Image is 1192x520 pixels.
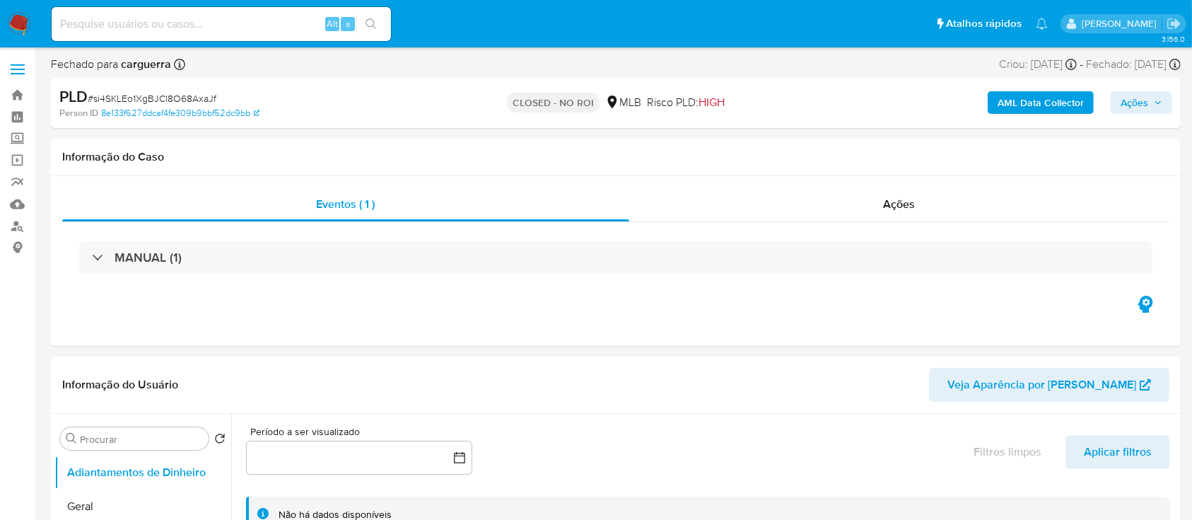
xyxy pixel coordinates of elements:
span: Ações [884,196,916,212]
input: Pesquise usuários ou casos... [52,15,391,33]
input: Procurar [80,433,203,446]
span: Atalhos rápidos [946,16,1022,31]
button: Ações [1111,91,1172,114]
div: MANUAL (1) [79,241,1152,274]
b: AML Data Collector [998,91,1084,114]
a: Sair [1167,16,1181,31]
span: HIGH [699,94,725,110]
button: Procurar [66,433,77,444]
p: CLOSED - NO ROI [507,93,600,112]
span: Eventos ( 1 ) [317,196,375,212]
span: Fechado para [51,57,171,72]
span: Veja Aparência por [PERSON_NAME] [947,368,1136,402]
span: # si4SKLEo1XgBJCl8O68AxaJf [88,91,216,105]
span: Alt [327,17,338,30]
div: Fechado: [DATE] [1086,57,1181,72]
button: Veja Aparência por [PERSON_NAME] [929,368,1169,402]
h1: Informação do Caso [62,150,1169,164]
span: - [1080,57,1083,72]
div: MLB [605,95,641,110]
div: Criou: [DATE] [999,57,1077,72]
p: carlos.guerra@mercadopago.com.br [1082,17,1162,30]
h3: MANUAL (1) [115,250,182,265]
span: Risco PLD: [647,95,725,110]
button: Adiantamentos de Dinheiro [54,456,231,490]
a: 8e133f627ddcaf4fe309b9bbf52dc9bb [101,107,259,120]
span: Ações [1121,91,1148,114]
a: Notificações [1036,18,1048,30]
span: s [346,17,350,30]
h1: Informação do Usuário [62,378,178,392]
button: search-icon [356,14,385,34]
b: carguerra [118,56,171,72]
button: AML Data Collector [988,91,1094,114]
b: PLD [59,85,88,108]
b: Person ID [59,107,98,120]
button: Retornar ao pedido padrão [214,433,226,449]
